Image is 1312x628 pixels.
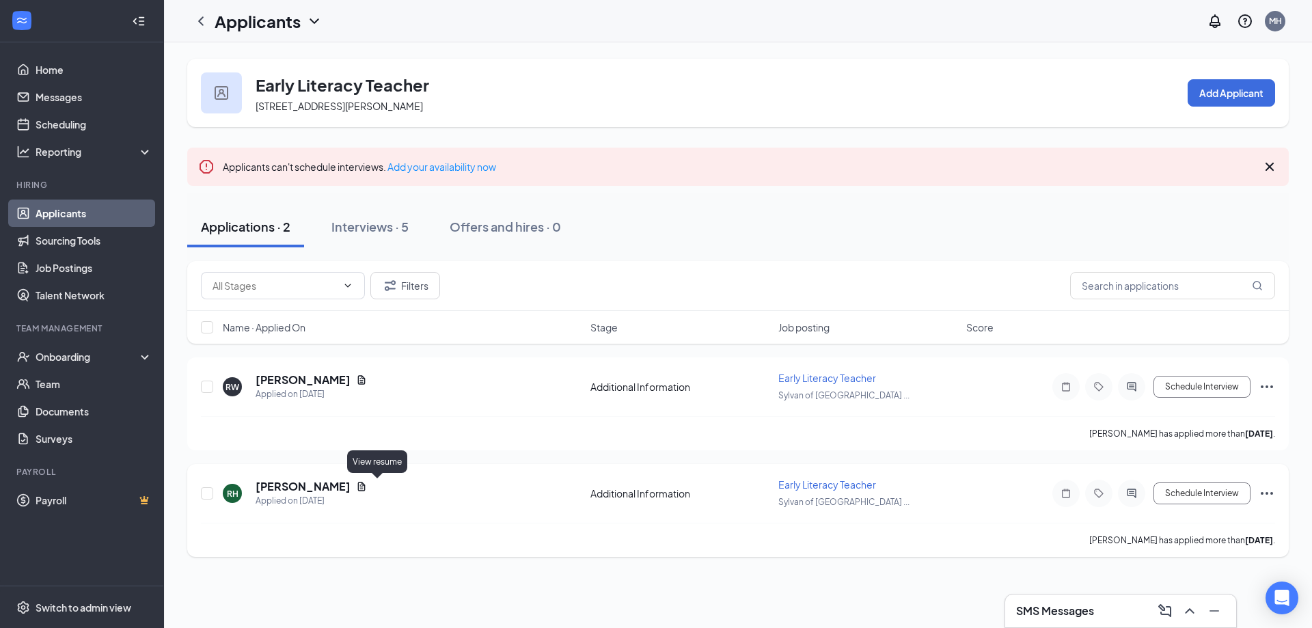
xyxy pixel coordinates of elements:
svg: ActiveChat [1123,381,1140,392]
div: Onboarding [36,350,141,364]
button: ComposeMessage [1154,600,1176,622]
span: Sylvan of [GEOGRAPHIC_DATA] ... [778,497,910,507]
a: Scheduling [36,111,152,138]
button: Schedule Interview [1153,376,1250,398]
div: Offers and hires · 0 [450,218,561,235]
h5: [PERSON_NAME] [256,479,351,494]
span: Early Literacy Teacher [778,478,876,491]
svg: Ellipses [1259,485,1275,502]
b: [DATE] [1245,428,1273,439]
div: Interviews · 5 [331,218,409,235]
svg: ChevronLeft [193,13,209,29]
svg: ChevronDown [306,13,323,29]
svg: Collapse [132,14,146,28]
svg: Settings [16,601,30,614]
svg: Document [356,481,367,492]
a: Talent Network [36,282,152,309]
svg: Minimize [1206,603,1222,619]
div: RW [225,381,239,393]
img: user icon [215,86,228,100]
div: Hiring [16,179,150,191]
div: Switch to admin view [36,601,131,614]
a: PayrollCrown [36,487,152,514]
a: Documents [36,398,152,425]
a: Sourcing Tools [36,227,152,254]
a: Applicants [36,200,152,227]
div: Applied on [DATE] [256,494,367,508]
svg: Notifications [1207,13,1223,29]
svg: Note [1058,488,1074,499]
svg: ChevronDown [342,280,353,291]
div: Applied on [DATE] [256,387,367,401]
p: [PERSON_NAME] has applied more than . [1089,428,1275,439]
svg: MagnifyingGlass [1252,280,1263,291]
span: Early Literacy Teacher [778,372,876,384]
button: Schedule Interview [1153,482,1250,504]
svg: Tag [1091,381,1107,392]
h3: SMS Messages [1016,603,1094,618]
svg: ChevronUp [1181,603,1198,619]
svg: Analysis [16,145,30,159]
svg: Error [198,159,215,175]
span: [STREET_ADDRESS][PERSON_NAME] [256,100,423,112]
a: Team [36,370,152,398]
svg: WorkstreamLogo [15,14,29,27]
svg: UserCheck [16,350,30,364]
b: [DATE] [1245,535,1273,545]
div: Additional Information [590,380,770,394]
span: Stage [590,320,618,334]
div: RH [227,488,238,500]
input: All Stages [213,278,337,293]
div: Reporting [36,145,153,159]
span: Job posting [778,320,830,334]
input: Search in applications [1070,272,1275,299]
button: Add Applicant [1188,79,1275,107]
h3: Early Literacy Teacher [256,73,429,96]
a: Add your availability now [387,161,496,173]
div: Open Intercom Messenger [1266,582,1298,614]
div: Team Management [16,323,150,334]
svg: Tag [1091,488,1107,499]
div: View resume [347,450,407,473]
svg: ActiveChat [1123,488,1140,499]
div: Applications · 2 [201,218,290,235]
a: Surveys [36,425,152,452]
h5: [PERSON_NAME] [256,372,351,387]
span: Name · Applied On [223,320,305,334]
svg: Filter [382,277,398,294]
p: [PERSON_NAME] has applied more than . [1089,534,1275,546]
a: Home [36,56,152,83]
svg: Document [356,374,367,385]
span: Score [966,320,994,334]
span: Applicants can't schedule interviews. [223,161,496,173]
svg: ComposeMessage [1157,603,1173,619]
a: Messages [36,83,152,111]
button: Minimize [1203,600,1225,622]
svg: Ellipses [1259,379,1275,395]
svg: Cross [1261,159,1278,175]
div: Payroll [16,466,150,478]
a: Job Postings [36,254,152,282]
button: Filter Filters [370,272,440,299]
svg: Note [1058,381,1074,392]
div: MH [1269,15,1282,27]
button: ChevronUp [1179,600,1201,622]
div: Additional Information [590,487,770,500]
svg: QuestionInfo [1237,13,1253,29]
span: Sylvan of [GEOGRAPHIC_DATA] ... [778,390,910,400]
h1: Applicants [215,10,301,33]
